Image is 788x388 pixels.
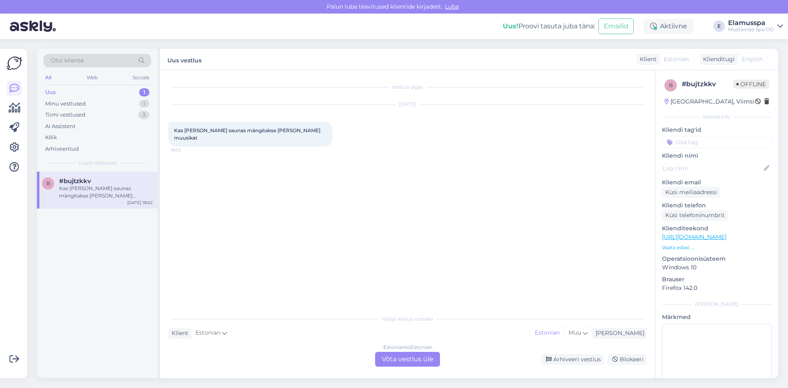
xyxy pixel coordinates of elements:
[375,352,440,367] div: Võta vestlus üle
[85,72,99,83] div: Web
[733,80,769,89] span: Offline
[568,329,581,336] span: Muu
[662,263,772,272] p: Windows 10
[127,200,153,206] div: [DATE] 18:02
[45,133,57,142] div: Kõik
[662,164,762,173] input: Lisa nimi
[442,3,461,10] span: Luba
[195,328,220,337] span: Estonian
[662,255,772,263] p: Operatsioonisüsteem
[503,21,595,31] div: Proovi tasuta juba täna:
[713,21,725,32] div: E
[662,210,728,221] div: Küsi telefoninumbrit
[59,185,153,200] div: Kas [PERSON_NAME] saunas mängitakse [PERSON_NAME] muusikat
[662,284,772,292] p: Firefox 142.0
[168,83,647,91] div: Vestlus algas
[662,187,720,198] div: Küsi meiliaadressi
[728,26,774,33] div: Mustamäe Spa OÜ
[167,54,202,65] label: Uus vestlus
[742,55,763,64] span: English
[662,113,772,121] div: Kliendi info
[168,101,647,108] div: [DATE]
[644,19,694,34] div: Aktiivne
[662,233,726,241] a: [URL][DOMAIN_NAME]
[664,97,754,106] div: [GEOGRAPHIC_DATA], Viimsi
[728,20,774,26] div: Elamusspa
[168,315,647,323] div: Valige keel ja vastake
[664,55,689,64] span: Estonian
[662,275,772,284] p: Brauser
[46,180,50,186] span: b
[662,126,772,134] p: Kliendi tag'id
[607,354,647,365] div: Blokeeri
[45,111,85,119] div: Tiimi vestlused
[503,22,518,30] b: Uus!
[383,344,432,351] div: Estonian to Estonian
[78,159,117,167] span: Uued vestlused
[662,301,772,308] div: [PERSON_NAME]
[662,136,772,148] input: Lisa tag
[45,122,76,131] div: AI Assistent
[138,111,149,119] div: 3
[592,329,644,337] div: [PERSON_NAME]
[662,152,772,160] p: Kliendi nimi
[174,127,322,141] span: Kas [PERSON_NAME] saunas mängitakse [PERSON_NAME] muusikat
[139,88,149,96] div: 1
[598,18,634,34] button: Emailid
[131,72,151,83] div: Socials
[541,354,604,365] div: Arhiveeri vestlus
[45,145,79,153] div: Arhiveeritud
[59,177,91,185] span: #bujtzkkv
[531,327,564,339] div: Estonian
[168,329,188,337] div: Klient
[7,55,22,71] img: Askly Logo
[637,55,657,64] div: Klient
[662,178,772,187] p: Kliendi email
[682,79,733,89] div: # bujtzkkv
[728,20,783,33] a: ElamusspaMustamäe Spa OÜ
[44,72,53,83] div: All
[45,100,86,108] div: Minu vestlused
[51,56,84,65] span: Otsi kliente
[45,88,56,96] div: Uus
[662,244,772,251] p: Vaata edasi ...
[662,224,772,233] p: Klienditeekond
[171,147,202,153] span: 18:02
[662,313,772,321] p: Märkmed
[669,82,673,88] span: b
[700,55,735,64] div: Klienditugi
[662,201,772,210] p: Kliendi telefon
[139,100,149,108] div: 1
